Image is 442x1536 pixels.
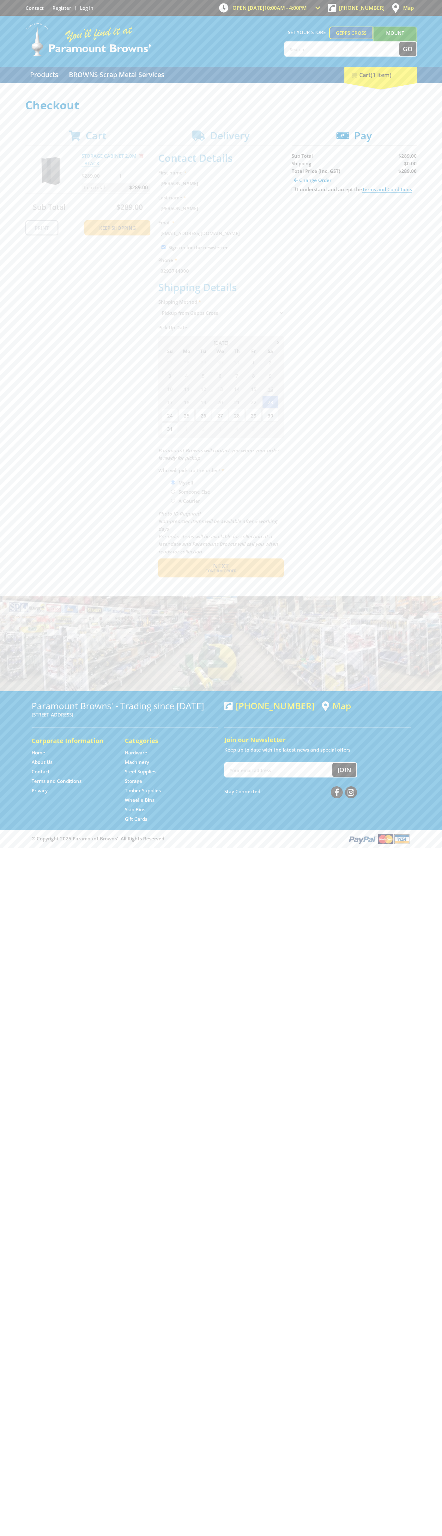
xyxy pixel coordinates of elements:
a: Go to the registration page [52,5,71,11]
a: Go to the Home page [32,749,45,756]
a: Go to the Timber Supplies page [125,787,161,794]
a: Go to the Wheelie Bins page [125,797,154,803]
span: (1 item) [371,71,391,79]
a: Go to the Products page [25,67,63,83]
p: Keep up to date with the latest news and special offers. [224,746,411,753]
div: [PHONE_NUMBER] [224,701,314,711]
div: ® Copyright 2025 Paramount Browns'. All Rights Reserved. [25,833,417,845]
input: Please accept the terms and conditions. [292,187,296,191]
span: $289.00 [398,153,417,159]
h1: Checkout [25,99,417,112]
h3: Paramount Browns' - Trading since [DATE] [32,701,218,711]
p: [STREET_ADDRESS] [32,711,218,718]
img: PayPal, Mastercard, Visa accepted [348,833,411,845]
button: Go [399,42,416,56]
span: Sub Total [292,153,313,159]
span: 10:00am - 4:00pm [264,4,307,11]
img: Paramount Browns' [25,22,152,57]
a: Go to the Machinery page [125,759,149,765]
span: OPEN [DATE] [233,4,307,11]
input: Search [285,42,399,56]
button: Join [332,763,356,777]
a: Go to the Steel Supplies page [125,768,156,775]
strong: $289.00 [398,168,417,174]
span: Set your store [284,27,330,38]
a: Go to the Contact page [26,5,44,11]
a: Go to the Gift Cards page [125,816,147,822]
div: Stay Connected [224,784,357,799]
a: Mount [PERSON_NAME] [373,27,417,51]
h5: Join our Newsletter [224,735,411,744]
label: I understand and accept the [297,186,412,193]
a: Go to the About Us page [32,759,52,765]
a: Go to the Contact page [32,768,50,775]
span: Shipping [292,160,311,167]
a: Change Order [292,175,334,186]
a: Go to the Privacy page [32,787,48,794]
input: Your email address [225,763,332,777]
a: Go to the Terms and Conditions page [32,778,82,784]
a: Go to the Storage page [125,778,142,784]
span: $0.00 [404,160,417,167]
span: Change Order [299,177,331,183]
a: Gepps Cross [329,27,373,39]
h5: Categories [125,736,205,745]
h5: Corporate Information [32,736,112,745]
span: Pay [354,129,372,142]
a: Go to the BROWNS Scrap Metal Services page [64,67,169,83]
div: Cart [344,67,417,83]
a: Terms and Conditions [362,186,412,193]
a: Go to the Hardware page [125,749,147,756]
strong: Total Price (inc. GST) [292,168,340,174]
a: Go to the Skip Bins page [125,806,145,813]
a: Log in [80,5,94,11]
a: View a map of Gepps Cross location [322,701,351,711]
